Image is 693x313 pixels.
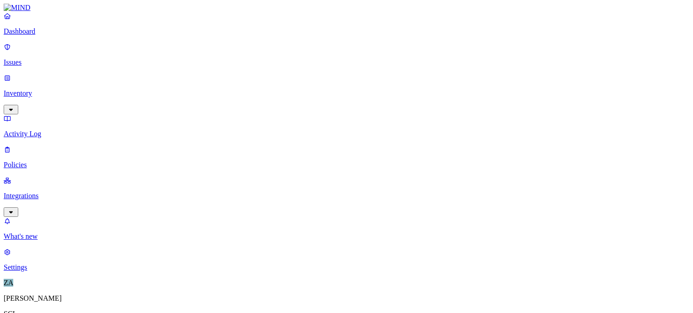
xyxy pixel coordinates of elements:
p: [PERSON_NAME] [4,294,689,303]
a: Settings [4,248,689,272]
a: Integrations [4,176,689,216]
a: Activity Log [4,114,689,138]
p: Dashboard [4,27,689,36]
p: Inventory [4,89,689,97]
img: MIND [4,4,31,12]
a: MIND [4,4,689,12]
a: Policies [4,145,689,169]
span: ZA [4,279,13,287]
a: Inventory [4,74,689,113]
p: Settings [4,263,689,272]
p: What's new [4,232,689,241]
a: Issues [4,43,689,67]
p: Activity Log [4,130,689,138]
p: Policies [4,161,689,169]
p: Integrations [4,192,689,200]
a: Dashboard [4,12,689,36]
p: Issues [4,58,689,67]
a: What's new [4,217,689,241]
